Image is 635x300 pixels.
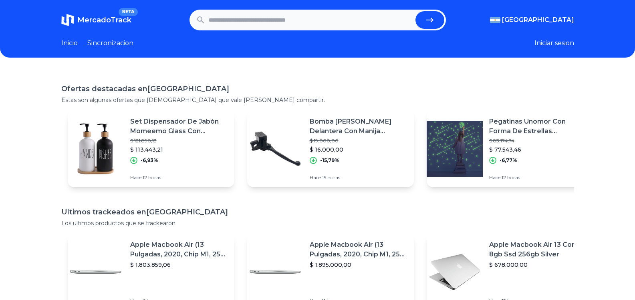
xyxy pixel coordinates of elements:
a: Featured imagePegatinas Unomor Con Forma De Estrellas [PERSON_NAME], 216 Unid$ 83.174,74$ 77.543,... [427,110,593,187]
p: $ 121.890,13 [130,138,228,144]
h1: Ultimos trackeados en [GEOGRAPHIC_DATA] [61,206,574,218]
img: Featured image [427,244,483,300]
button: [GEOGRAPHIC_DATA] [490,15,574,25]
p: -15,79% [320,157,339,164]
p: Hace 15 horas [310,174,407,181]
p: Set Dispensador De Jabón Momeemo Glass Con [PERSON_NAME] Y [130,117,228,136]
p: Hace 12 horas [489,174,587,181]
img: Featured image [247,244,303,300]
span: BETA [119,8,137,16]
p: Hace 12 horas [130,174,228,181]
p: $ 113.443,21 [130,146,228,154]
p: $ 678.000,00 [489,261,587,269]
a: Featured imageSet Dispensador De Jabón Momeemo Glass Con [PERSON_NAME] Y$ 121.890,13$ 113.443,21-... [68,110,234,187]
p: Bomba [PERSON_NAME] Delantera Con Manija Mondial Td 150 [310,117,407,136]
p: -6,93% [141,157,158,164]
p: $ 83.174,74 [489,138,587,144]
p: Apple Macbook Air (13 Pulgadas, 2020, Chip M1, 256 Gb De Ssd, 8 Gb De Ram) - Plata [130,240,228,259]
button: Iniciar sesion [534,38,574,48]
a: Inicio [61,38,78,48]
a: Sincronizacion [87,38,133,48]
span: [GEOGRAPHIC_DATA] [502,15,574,25]
h1: Ofertas destacadas en [GEOGRAPHIC_DATA] [61,83,574,94]
a: Featured imageBomba [PERSON_NAME] Delantera Con Manija Mondial Td 150$ 19.000,00$ 16.000,00-15,79... [247,110,414,187]
a: MercadoTrackBETA [61,14,131,26]
p: -6,77% [500,157,517,164]
p: $ 77.543,46 [489,146,587,154]
p: $ 19.000,00 [310,138,407,144]
img: Featured image [68,121,124,177]
img: Argentina [490,17,500,23]
p: $ 1.895.000,00 [310,261,407,269]
p: Apple Macbook Air (13 Pulgadas, 2020, Chip M1, 256 Gb De Ssd, 8 Gb De Ram) - Plata [310,240,407,259]
img: Featured image [68,244,124,300]
p: Los ultimos productos que se trackearon. [61,219,574,227]
img: Featured image [427,121,483,177]
img: Featured image [247,121,303,177]
p: $ 16.000,00 [310,146,407,154]
p: Estas son algunas ofertas que [DEMOGRAPHIC_DATA] que vale [PERSON_NAME] compartir. [61,96,574,104]
p: Apple Macbook Air 13 Core I5 8gb Ssd 256gb Silver [489,240,587,259]
p: $ 1.803.859,06 [130,261,228,269]
span: MercadoTrack [77,16,131,24]
p: Pegatinas Unomor Con Forma De Estrellas [PERSON_NAME], 216 Unid [489,117,587,136]
img: MercadoTrack [61,14,74,26]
